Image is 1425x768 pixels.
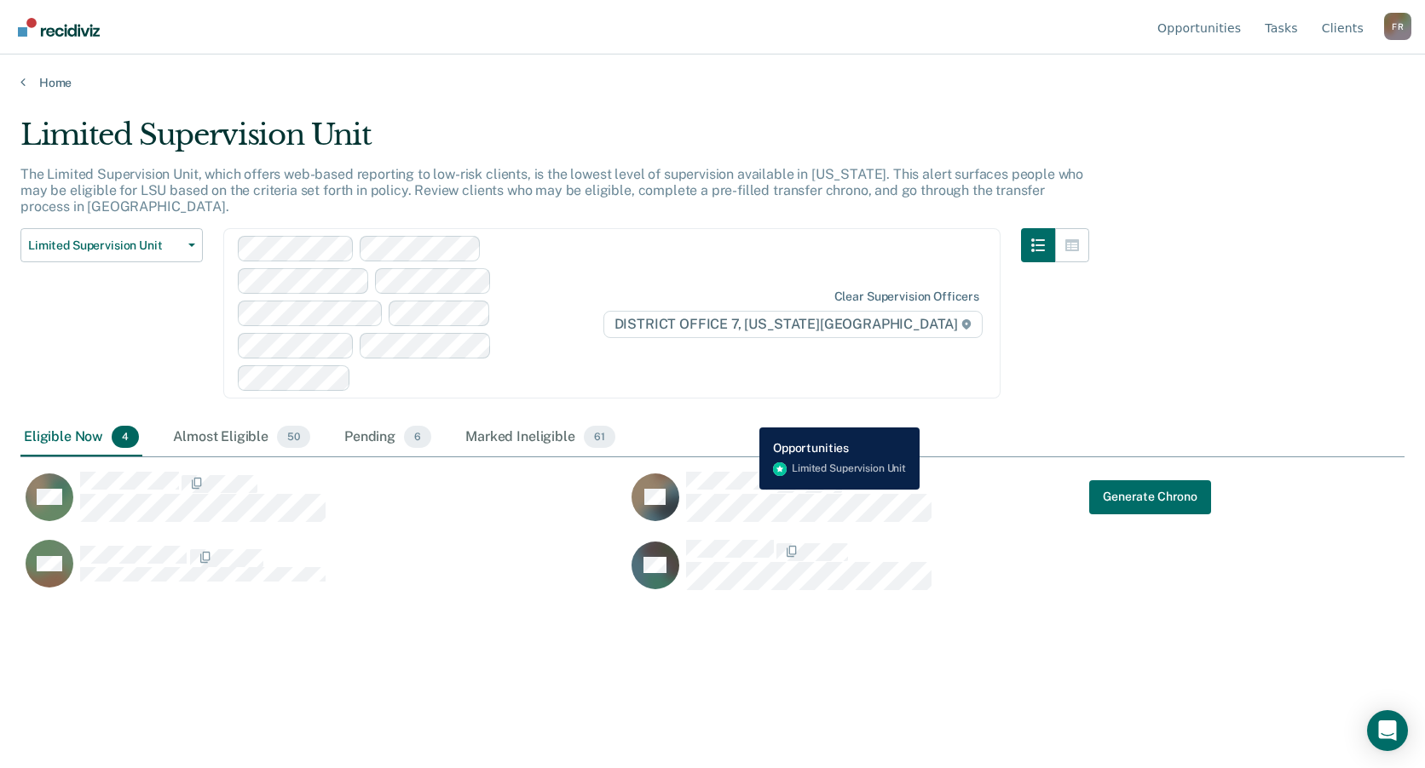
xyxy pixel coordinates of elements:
[584,426,615,448] span: 61
[20,75,1405,90] a: Home
[20,539,626,607] div: CaseloadOpportunityCell-142813
[834,289,979,304] div: Clear supervision officers
[1367,710,1408,751] div: Open Intercom Messenger
[404,426,431,448] span: 6
[341,419,435,456] div: Pending6
[1089,479,1211,513] button: Generate Chrono
[170,419,314,456] div: Almost Eligible50
[626,539,1232,607] div: CaseloadOpportunityCell-34638
[20,117,1089,166] div: Limited Supervision Unit
[112,426,139,448] span: 4
[1384,13,1411,40] button: Profile dropdown button
[1384,13,1411,40] div: F R
[20,419,142,456] div: Eligible Now4
[626,471,1232,539] div: CaseloadOpportunityCell-123069
[20,471,626,539] div: CaseloadOpportunityCell-123676
[603,311,983,338] span: DISTRICT OFFICE 7, [US_STATE][GEOGRAPHIC_DATA]
[1089,479,1211,513] a: Navigate to form link
[18,18,100,37] img: Recidiviz
[20,166,1083,215] p: The Limited Supervision Unit, which offers web-based reporting to low-risk clients, is the lowest...
[20,228,203,262] button: Limited Supervision Unit
[462,419,618,456] div: Marked Ineligible61
[28,238,182,253] span: Limited Supervision Unit
[277,426,310,448] span: 50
